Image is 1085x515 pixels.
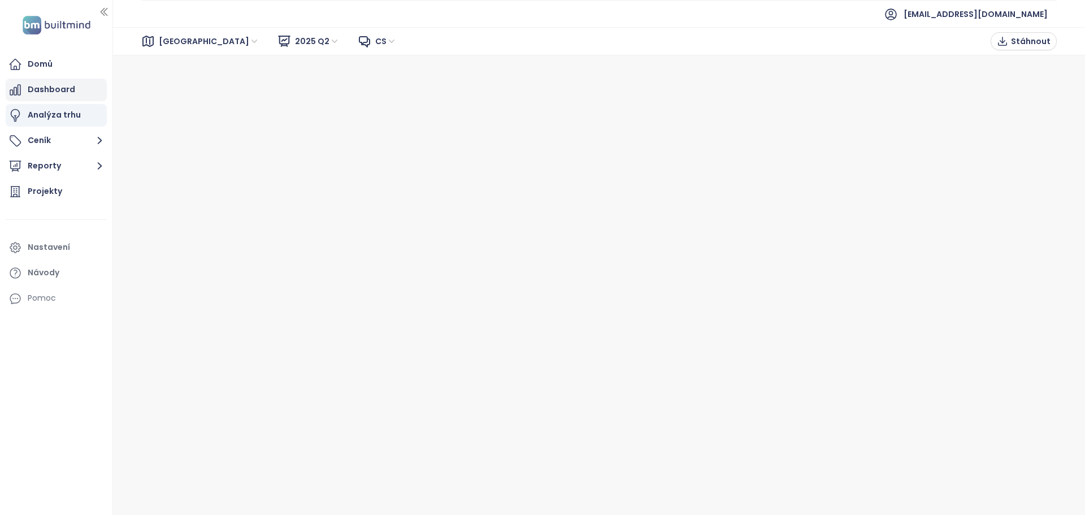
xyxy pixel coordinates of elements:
span: cs [375,33,397,50]
a: Nastavení [6,236,107,259]
div: Pomoc [6,287,107,310]
span: 2025 Q2 [295,33,340,50]
div: Domů [28,57,53,71]
img: logo [19,14,94,37]
div: Analýza trhu [28,108,81,122]
div: Dashboard [28,83,75,97]
a: Analýza trhu [6,104,107,127]
a: Domů [6,53,107,76]
span: Stáhnout [1011,35,1051,47]
button: Stáhnout [991,32,1057,50]
a: Projekty [6,180,107,203]
div: Návody [28,266,59,280]
span: [EMAIL_ADDRESS][DOMAIN_NAME] [904,1,1048,28]
a: Návody [6,262,107,284]
div: Pomoc [28,291,56,305]
button: Reporty [6,155,107,178]
a: Dashboard [6,79,107,101]
div: Nastavení [28,240,70,254]
span: Brno [159,33,259,50]
button: Ceník [6,129,107,152]
div: Projekty [28,184,62,198]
